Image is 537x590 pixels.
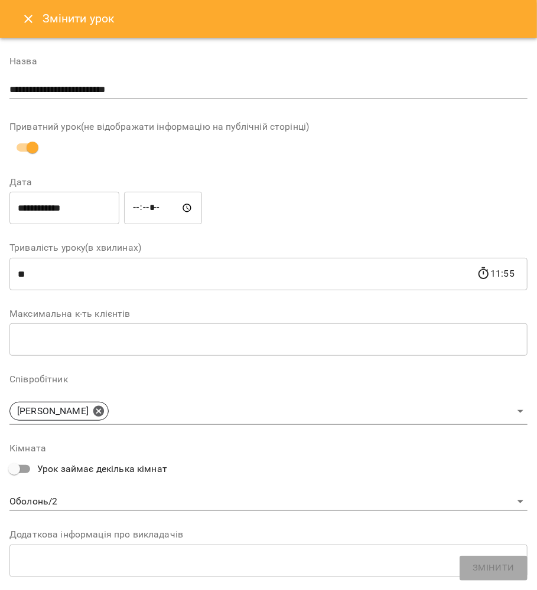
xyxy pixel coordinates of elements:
[9,375,528,384] label: Співробітник
[9,309,528,319] label: Максимальна к-ть клієнтів
[9,493,528,512] div: Оболонь/2
[37,462,167,476] span: Урок займає декілька кімнат
[14,5,43,33] button: Close
[9,402,109,421] div: [PERSON_NAME]
[17,404,89,418] p: [PERSON_NAME]
[9,178,528,187] label: Дата
[9,243,528,253] label: Тривалість уроку(в хвилинах)
[43,9,115,28] h6: Змінити урок
[9,398,528,425] div: [PERSON_NAME]
[9,444,528,453] label: Кімната
[9,122,528,132] label: Приватний урок(не відображати інформацію на публічній сторінці)
[9,57,528,66] label: Назва
[9,530,528,539] label: Додаткова інформація про викладачів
